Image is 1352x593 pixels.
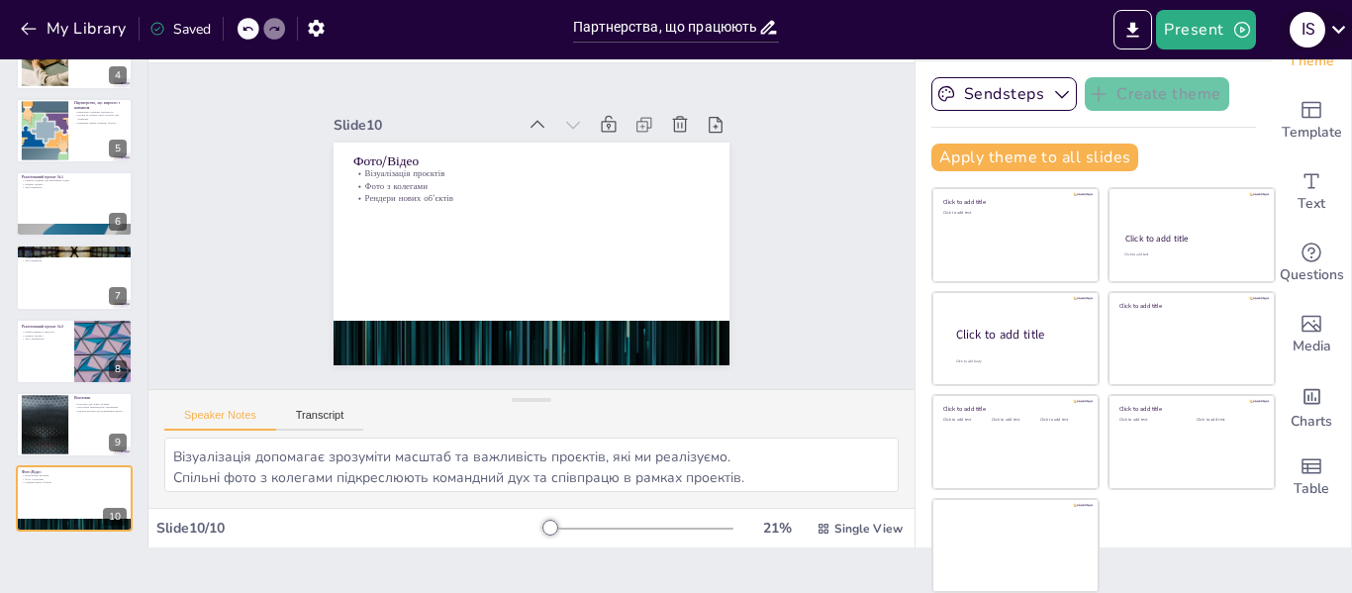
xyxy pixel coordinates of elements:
[1298,193,1325,215] span: Text
[74,100,127,111] p: Партнерство, що виросло з навчання
[156,519,543,538] div: Slide 10 / 10
[109,360,127,378] div: 8
[16,465,133,531] div: 10
[1156,10,1255,49] button: Present
[992,418,1036,423] div: Click to add text
[573,13,758,42] input: Insert title
[1290,10,1325,49] button: I S
[1272,228,1351,299] div: Get real-time input from your audience
[1291,411,1332,433] span: Charts
[1294,478,1329,500] span: Table
[1085,77,1229,111] button: Create theme
[943,198,1085,206] div: Click to add title
[22,186,127,190] p: Дати відкриття
[1290,12,1325,48] div: I S
[369,117,722,209] p: Фото/Відео
[103,508,127,526] div: 10
[1280,264,1344,286] span: Questions
[931,144,1138,171] button: Apply theme to all slides
[164,409,276,431] button: Speaker Notes
[1282,122,1342,144] span: Template
[74,121,127,125] p: Навчання сприяє розвитку бізнесу
[109,287,127,305] div: 7
[16,98,133,163] div: 5
[109,140,127,157] div: 5
[164,438,899,492] textarea: Візуалізація допомагає зрозуміти масштаб та важливість проєктів, які ми реалізуємо. Спільні фото ...
[1272,442,1351,513] div: Add a table
[943,405,1085,413] div: Click to add title
[1272,156,1351,228] div: Add text boxes
[22,255,127,259] p: Бюджет проєкту
[753,519,801,538] div: 21 %
[22,330,68,334] p: Бомбосховище в притулку
[149,20,211,39] div: Saved
[1272,85,1351,156] div: Add ready made slides
[74,406,127,410] p: Залучення міжнародних замовників
[943,418,988,423] div: Click to add text
[22,178,127,182] p: Сімейні будинки для прийомних родин
[956,327,1083,344] div: Click to add title
[276,409,364,431] button: Transcript
[1040,418,1085,423] div: Click to add text
[364,144,716,230] p: Фото з колегами
[22,468,127,474] p: Фото/Відео
[357,76,539,133] div: Slide 10
[109,434,127,451] div: 9
[1119,405,1261,413] div: Click to add title
[22,337,68,341] p: Дата завершення
[1113,10,1152,49] button: Export to PowerPoint
[834,521,903,537] span: Single View
[1289,50,1334,72] span: Theme
[22,247,127,253] p: Реалізований проєкт №2
[22,252,127,256] p: Центр з прав людини
[931,77,1077,111] button: Sendsteps
[1119,418,1182,423] div: Click to add text
[74,395,127,401] p: Висновки
[16,171,133,237] div: 6
[22,476,127,480] p: Фото з колегами
[1272,299,1351,370] div: Add images, graphics, shapes or video
[1293,336,1331,357] span: Media
[22,334,68,338] p: Бюджет проєкту
[943,211,1085,216] div: Click to add text
[1124,252,1256,257] div: Click to add text
[1125,233,1257,245] div: Click to add title
[109,213,127,231] div: 6
[16,319,133,384] div: 8
[74,113,127,120] p: Досвід та знання стали основою для співпраці
[956,359,1081,364] div: Click to add body
[22,259,127,263] p: Дата відкриття
[22,182,127,186] p: Бюджет проєкту
[361,155,713,242] p: Рендери нових об’єктів
[22,480,127,484] p: Рендери нових об’єктів
[15,13,135,45] button: My Library
[1119,301,1261,309] div: Click to add title
[22,323,68,329] p: Реалізований проєкт №3
[74,409,127,413] p: Реальні проєкти для покращення життя
[1272,370,1351,442] div: Add charts and graphs
[109,66,127,84] div: 4
[74,402,127,406] p: Поштовх для нових зв’язків
[367,132,719,218] p: Візуалізація проєктів
[22,473,127,477] p: Візуалізація проєктів
[74,110,127,114] p: Приклади успішних партнерств
[16,392,133,457] div: 9
[1197,418,1259,423] div: Click to add text
[22,174,127,180] p: Реалізований проєкт №1
[16,245,133,310] div: 7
